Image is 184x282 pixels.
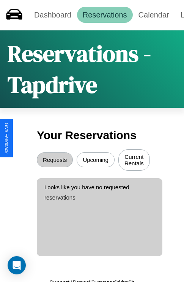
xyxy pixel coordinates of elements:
[37,125,147,146] h3: Your Reservations
[37,152,73,167] button: Requests
[8,256,26,274] div: Open Intercom Messenger
[28,7,77,23] a: Dashboard
[4,123,9,154] div: Give Feedback
[44,182,155,203] p: Looks like you have no requested reservations
[133,7,175,23] a: Calendar
[77,7,133,23] a: Reservations
[77,152,115,167] button: Upcoming
[8,38,176,100] h1: Reservations - Tapdrive
[118,149,150,171] button: Current Rentals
